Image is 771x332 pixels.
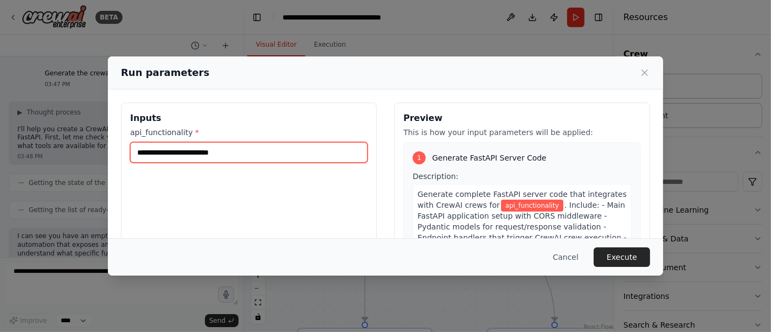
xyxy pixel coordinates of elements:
p: This is how your input parameters will be applied: [403,127,641,138]
span: Description: [413,172,458,181]
label: api_functionality [130,127,368,138]
h2: Run parameters [121,65,209,80]
span: Variable: api_functionality [501,200,563,212]
button: Execute [594,247,650,267]
span: Generate complete FastAPI server code that integrates with CrewAI crews for [417,190,627,209]
div: 1 [413,151,426,164]
h3: Inputs [130,112,368,125]
button: Cancel [544,247,587,267]
span: Generate FastAPI Server Code [432,152,547,163]
h3: Preview [403,112,641,125]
